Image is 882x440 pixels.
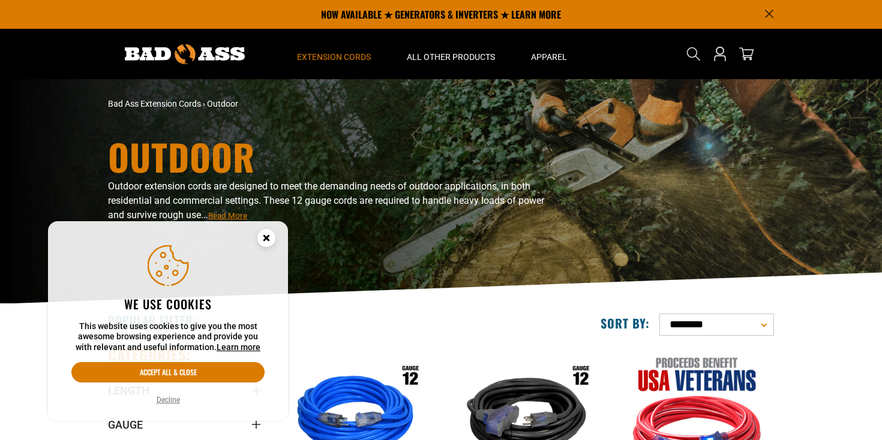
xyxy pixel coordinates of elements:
span: Apparel [531,52,567,62]
span: Outdoor [207,99,238,109]
h2: We use cookies [71,296,265,312]
a: Learn more [217,342,260,352]
button: Decline [153,394,184,406]
aside: Cookie Consent [48,221,288,421]
label: Sort by: [601,315,650,331]
summary: All Other Products [389,29,513,79]
span: Outdoor extension cords are designed to meet the demanding needs of outdoor applications, in both... [108,180,544,221]
nav: breadcrumbs [108,98,546,110]
span: Extension Cords [297,52,371,62]
span: All Other Products [407,52,495,62]
h1: Outdoor [108,138,546,174]
span: › [203,99,205,109]
button: Accept all & close [71,362,265,382]
span: Read More [208,211,247,220]
summary: Extension Cords [279,29,389,79]
a: Bad Ass Extension Cords [108,99,201,109]
summary: Search [684,44,703,64]
summary: Apparel [513,29,585,79]
img: Bad Ass Extension Cords [125,44,245,64]
span: Gauge [108,418,143,432]
p: This website uses cookies to give you the most awesome browsing experience and provide you with r... [71,321,265,353]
